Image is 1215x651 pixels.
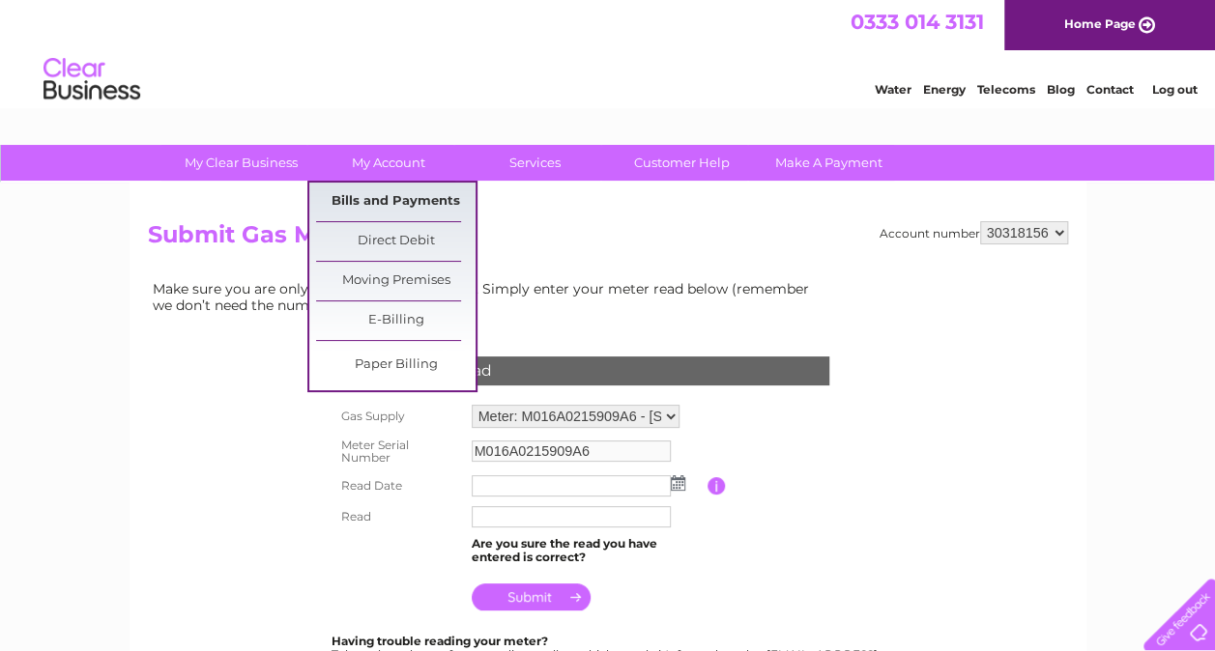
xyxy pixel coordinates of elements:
[455,145,615,181] a: Services
[316,262,476,300] a: Moving Premises
[749,145,909,181] a: Make A Payment
[708,477,726,495] input: Information
[332,501,467,532] th: Read
[148,276,824,317] td: Make sure you are only paying for what you use. Simply enter your meter read below (remember we d...
[332,634,548,648] b: Having trouble reading your meter?
[472,583,591,610] input: Submit
[332,433,467,471] th: Meter Serial Number
[332,470,467,501] th: Read Date
[316,301,476,340] a: E-Billing
[1047,82,1075,97] a: Blog
[977,82,1035,97] a: Telecoms
[336,356,829,385] div: Submit Meter Read
[1086,82,1134,97] a: Contact
[316,183,476,221] a: Bills and Payments
[880,221,1068,244] div: Account number
[43,50,141,109] img: logo.png
[148,221,1068,258] h2: Submit Gas Meter Read
[316,222,476,261] a: Direct Debit
[316,346,476,384] a: Paper Billing
[923,82,966,97] a: Energy
[332,400,467,433] th: Gas Supply
[671,475,685,491] img: ...
[161,145,321,181] a: My Clear Business
[1151,82,1197,97] a: Log out
[602,145,762,181] a: Customer Help
[152,11,1065,94] div: Clear Business is a trading name of Verastar Limited (registered in [GEOGRAPHIC_DATA] No. 3667643...
[467,532,708,569] td: Are you sure the read you have entered is correct?
[875,82,911,97] a: Water
[851,10,984,34] a: 0333 014 3131
[308,145,468,181] a: My Account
